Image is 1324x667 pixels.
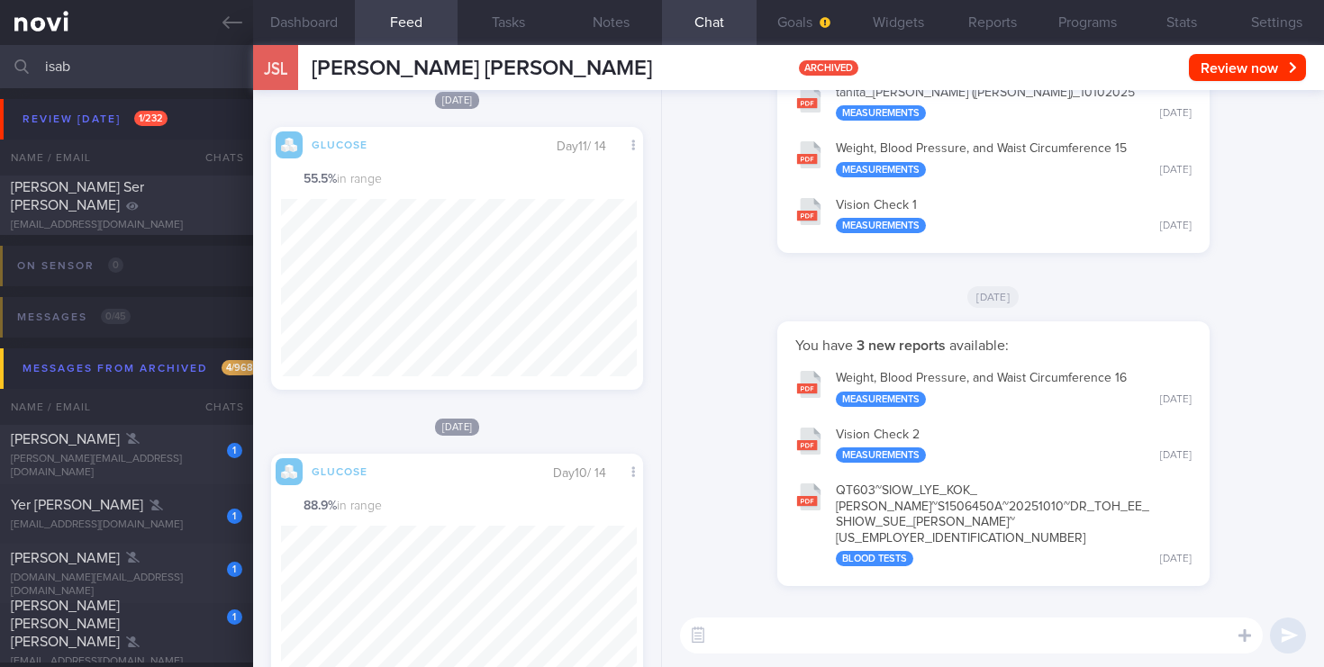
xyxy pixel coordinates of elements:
[11,572,242,599] div: [DOMAIN_NAME][EMAIL_ADDRESS][DOMAIN_NAME]
[435,419,480,436] span: [DATE]
[11,432,120,446] span: [PERSON_NAME]
[108,257,123,273] span: 0
[303,463,375,478] div: Glucose
[181,389,253,425] div: Chats
[799,60,858,76] span: archived
[312,58,652,79] span: [PERSON_NAME] [PERSON_NAME]
[786,359,1201,416] button: Weight, Blood Pressure, and Waist Circumference 16 Measurements [DATE]
[11,180,144,212] span: [PERSON_NAME] Ser [PERSON_NAME]
[836,105,926,121] div: Measurements
[134,111,168,126] span: 1 / 232
[786,472,1201,575] button: QT603~SIOW_LYE_KOK_[PERSON_NAME]~S1506450A~20251010~DR_TOH_EE_SHIOW_SUE_[PERSON_NAME]~[US_EMPLOYE...
[435,92,480,109] span: [DATE]
[227,562,242,577] div: 1
[967,286,1019,308] span: [DATE]
[1160,220,1192,233] div: [DATE]
[222,360,258,375] span: 4 / 968
[303,136,375,151] div: Glucose
[786,74,1201,131] button: tanita_[PERSON_NAME] ([PERSON_NAME])_10102025 Measurements [DATE]
[853,338,949,353] strong: 3 new reports
[304,499,382,515] span: in range
[249,34,303,104] div: JSL
[1160,164,1192,177] div: [DATE]
[304,500,337,512] strong: 88.9 %
[786,130,1201,186] button: Weight, Blood Pressure, and Waist Circumference 15 Measurements [DATE]
[1160,107,1192,121] div: [DATE]
[836,551,913,566] div: Blood Tests
[836,162,926,177] div: Measurements
[304,173,337,185] strong: 55.5 %
[18,356,262,381] div: Messages from Archived
[227,609,242,625] div: 1
[227,443,242,458] div: 1
[836,428,1192,464] div: Vision Check 2
[557,138,620,156] div: Day 11 / 14
[786,416,1201,473] button: Vision Check 2 Measurements [DATE]
[11,518,242,532] div: [EMAIL_ADDRESS][DOMAIN_NAME]
[13,305,135,329] div: Messages
[304,172,382,188] span: in range
[836,447,926,463] div: Measurements
[181,140,253,176] div: Chats
[11,219,242,232] div: [EMAIL_ADDRESS][DOMAIN_NAME]
[836,198,1192,234] div: Vision Check 1
[11,498,143,512] span: Yer [PERSON_NAME]
[836,141,1192,177] div: Weight, Blood Pressure, and Waist Circumference 15
[795,337,1192,355] p: You have available:
[18,107,172,131] div: Review [DATE]
[836,483,1192,566] div: QT603~SIOW_ LYE_ KOK_ [PERSON_NAME]~S1506450A~20251010~DR_ TOH_ EE_ SHIOW_ SUE_ [PERSON_NAME]~[US...
[11,599,120,649] span: [PERSON_NAME] [PERSON_NAME] [PERSON_NAME]
[227,509,242,524] div: 1
[1160,553,1192,566] div: [DATE]
[1189,54,1306,81] button: Review now
[836,218,926,233] div: Measurements
[836,86,1192,122] div: tanita_ [PERSON_NAME] ([PERSON_NAME])_ 10102025
[13,254,128,278] div: On sensor
[11,551,120,565] span: [PERSON_NAME]
[1160,449,1192,463] div: [DATE]
[101,309,131,324] span: 0 / 45
[11,453,242,480] div: [PERSON_NAME][EMAIL_ADDRESS][DOMAIN_NAME]
[836,392,926,407] div: Measurements
[836,371,1192,407] div: Weight, Blood Pressure, and Waist Circumference 16
[553,464,620,482] div: Day 10 / 14
[786,186,1201,243] button: Vision Check 1 Measurements [DATE]
[1160,393,1192,407] div: [DATE]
